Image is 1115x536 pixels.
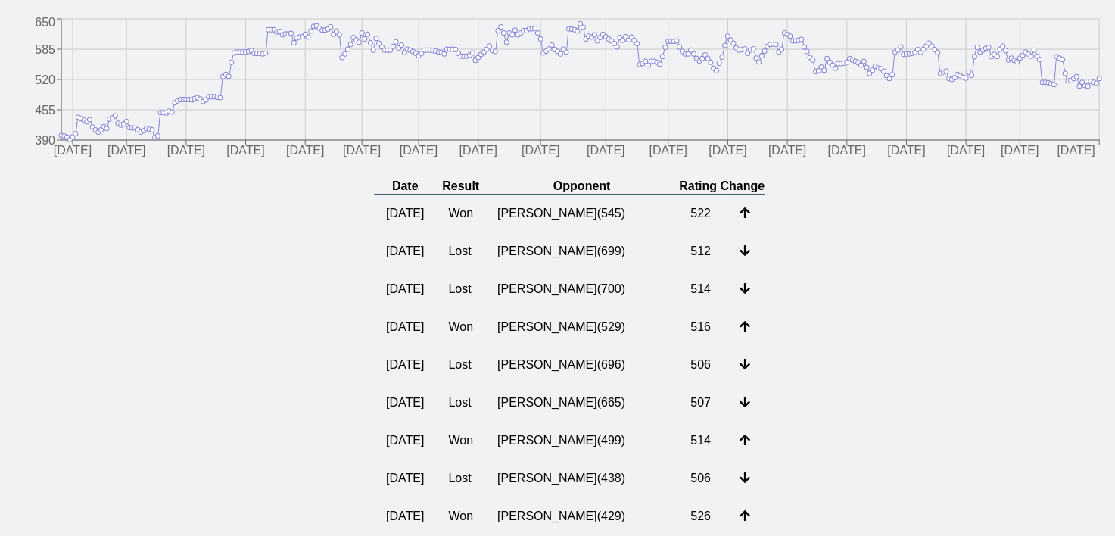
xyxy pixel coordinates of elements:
td: 516 [678,308,727,346]
td: Won [436,308,485,346]
td: [PERSON_NAME] ( 429 ) [485,497,678,535]
tspan: 650 [35,16,55,29]
th: Rating Change [678,179,765,195]
td: 522 [678,195,727,233]
tspan: [DATE] [286,145,324,157]
tspan: [DATE] [1057,145,1095,157]
td: [DATE] [374,384,436,422]
tspan: 390 [35,134,55,147]
td: [DATE] [374,308,436,346]
td: [DATE] [374,460,436,497]
td: Won [436,497,485,535]
td: [DATE] [374,346,436,384]
td: [DATE] [374,422,436,460]
td: 512 [678,232,727,270]
td: 514 [678,270,727,308]
td: [PERSON_NAME] ( 699 ) [485,232,678,270]
tspan: [DATE] [1001,145,1039,157]
tspan: [DATE] [167,145,205,157]
th: Date [374,179,436,195]
td: Lost [436,460,485,497]
td: [PERSON_NAME] ( 529 ) [485,308,678,346]
tspan: [DATE] [459,145,497,157]
tspan: 455 [35,104,55,117]
td: 507 [678,384,727,422]
tspan: [DATE] [107,145,145,157]
td: [PERSON_NAME] ( 665 ) [485,384,678,422]
td: Won [436,422,485,460]
td: Lost [436,232,485,270]
td: [DATE] [374,497,436,535]
td: [PERSON_NAME] ( 545 ) [485,195,678,233]
td: [DATE] [374,232,436,270]
tspan: [DATE] [226,145,264,157]
tspan: [DATE] [343,145,381,157]
td: [DATE] [374,195,436,233]
tspan: 520 [35,73,55,86]
td: 514 [678,422,727,460]
td: Lost [436,270,485,308]
tspan: 585 [35,43,55,56]
td: [PERSON_NAME] ( 700 ) [485,270,678,308]
td: 506 [678,460,727,497]
th: Result [436,179,485,195]
td: [PERSON_NAME] ( 438 ) [485,460,678,497]
td: [PERSON_NAME] ( 499 ) [485,422,678,460]
td: 506 [678,346,727,384]
tspan: [DATE] [947,145,985,157]
tspan: [DATE] [54,145,92,157]
tspan: [DATE] [522,145,559,157]
tspan: [DATE] [400,145,438,157]
tspan: [DATE] [709,145,746,157]
td: [PERSON_NAME] ( 696 ) [485,346,678,384]
tspan: [DATE] [587,145,624,157]
td: Lost [436,384,485,422]
td: [DATE] [374,270,436,308]
tspan: [DATE] [887,145,925,157]
td: Lost [436,346,485,384]
td: 526 [678,497,727,535]
td: Won [436,195,485,233]
tspan: [DATE] [649,145,687,157]
th: Opponent [485,179,678,195]
tspan: [DATE] [827,145,865,157]
tspan: [DATE] [768,145,806,157]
